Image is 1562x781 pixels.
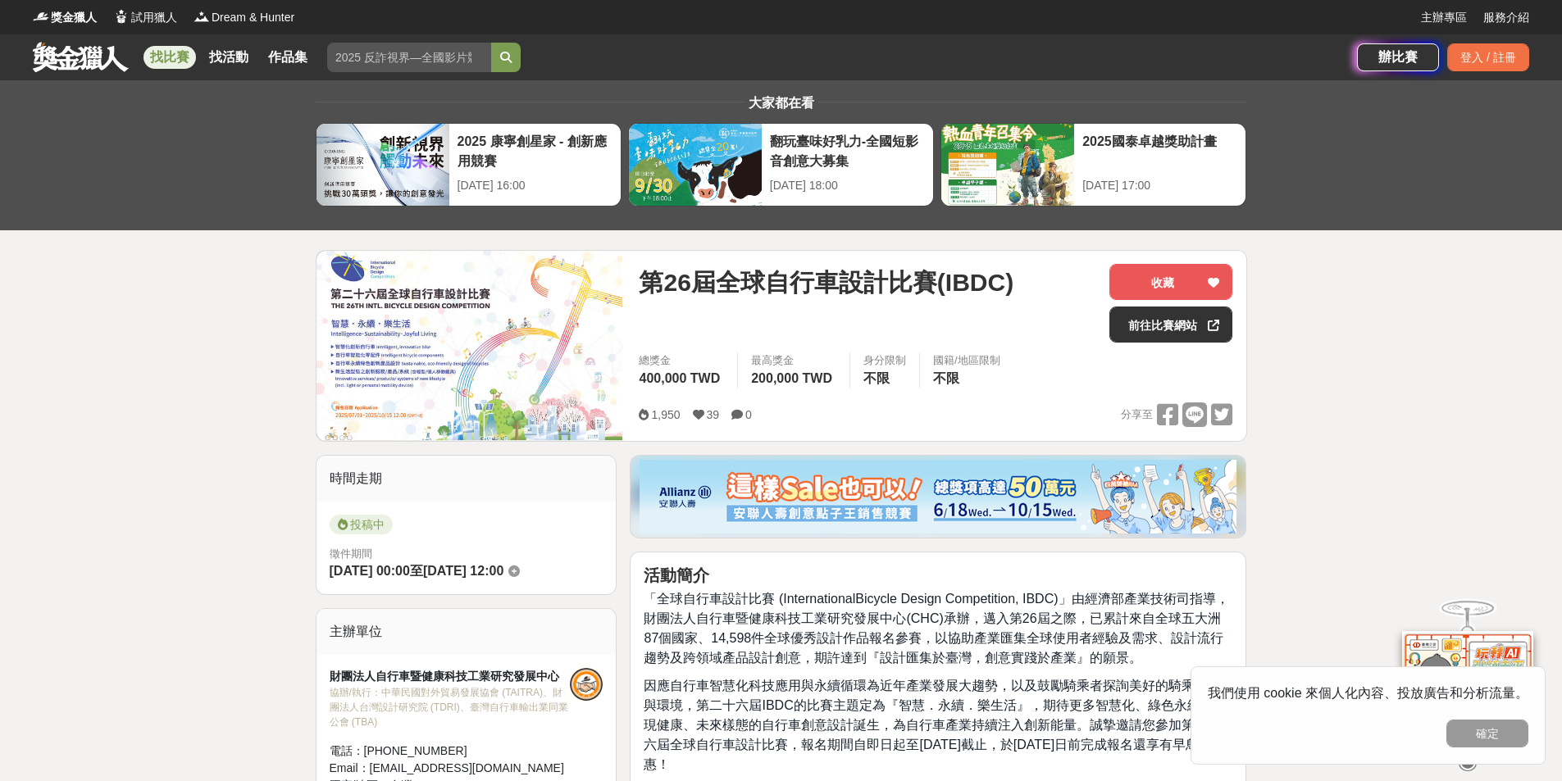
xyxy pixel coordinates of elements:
a: 服務介紹 [1483,9,1529,26]
button: 確定 [1446,720,1528,747]
span: 400,000 TWD [639,371,720,385]
a: 前往比賽網站 [1109,306,1232,343]
div: 國籍/地區限制 [933,352,1000,369]
img: d2146d9a-e6f6-4337-9592-8cefde37ba6b.png [1402,628,1533,737]
div: Email： [EMAIL_ADDRESS][DOMAIN_NAME] [330,760,571,777]
a: LogoDream & Hunter [194,9,294,26]
a: Logo試用獵人 [113,9,177,26]
span: 投稿中 [330,515,393,534]
span: [DATE] 12:00 [423,564,503,578]
a: 找比賽 [143,46,196,69]
span: 試用獵人 [131,9,177,26]
span: 徵件期間 [330,547,372,560]
input: 2025 反詐視界—全國影片競賽 [327,43,491,72]
a: 2025 康寧創星家 - 創新應用競賽[DATE] 16:00 [316,123,622,207]
div: [DATE] 18:00 [770,177,925,194]
span: 分享至 [1121,402,1153,427]
span: 我們使用 cookie 來個人化內容、投放廣告和分析流量。 [1208,686,1528,700]
span: 獎金獵人 [51,9,97,26]
span: 不限 [863,371,890,385]
div: 協辦/執行： 中華民國對外貿易發展協會 (TAITRA)、財團法人台灣設計研究院 (TDRI)、臺灣自行車輸出業同業公會 (TBA) [330,685,571,729]
span: 因應自行車智慧化科技應用與永續循環為近年產業發展大趨勢，以及鼓勵騎乘者探詢美好的騎乘體驗與環境，第二十六屆IBDC的比賽主題定為『智慧．永續．樂生活』，期待更多智慧化、綠色永續與展現健康、未來樣... [644,679,1226,771]
div: 電話： [PHONE_NUMBER] [330,742,571,760]
span: 1,950 [651,408,680,421]
span: 至 [410,564,423,578]
button: 收藏 [1109,264,1232,300]
div: [DATE] 17:00 [1082,177,1237,194]
div: 身分限制 [863,352,906,369]
span: 200,000 TWD [751,371,832,385]
span: 大家都在看 [745,96,818,110]
div: 登入 / 註冊 [1447,43,1529,71]
img: dcc59076-91c0-4acb-9c6b-a1d413182f46.png [640,460,1236,534]
img: Cover Image [316,251,623,440]
span: [DATE] 00:00 [330,564,410,578]
a: 找活動 [203,46,255,69]
span: Dream & Hunter [212,9,294,26]
a: 主辦專區 [1421,9,1467,26]
img: Logo [33,8,49,25]
div: 時間走期 [316,456,617,502]
img: Logo [194,8,210,25]
a: 2025國泰卓越獎助計畫[DATE] 17:00 [940,123,1246,207]
a: 辦比賽 [1357,43,1439,71]
div: 財團法人自行車暨健康科技工業研究發展中心 [330,668,571,685]
span: 第26屆全球自行車設計比賽(IBDC) [639,264,1013,301]
span: 最高獎金 [751,352,836,369]
img: Logo [113,8,130,25]
span: 0 [745,408,752,421]
span: 39 [707,408,720,421]
a: Logo獎金獵人 [33,9,97,26]
div: [DATE] 16:00 [458,177,613,194]
span: 不限 [933,371,959,385]
span: 「全球自行車設計比賽 (InternationalBicycle Design Competition, IBDC)」由經濟部產業技術司指導，財團法人自行車暨健康科技工業研究發展中心(CHC)承... [644,592,1228,665]
div: 2025 康寧創星家 - 創新應用競賽 [458,132,613,169]
div: 主辦單位 [316,609,617,655]
div: 2025國泰卓越獎助計畫 [1082,132,1237,169]
div: 翻玩臺味好乳力-全國短影音創意大募集 [770,132,925,169]
a: 翻玩臺味好乳力-全國短影音創意大募集[DATE] 18:00 [628,123,934,207]
span: 總獎金 [639,352,724,369]
a: 作品集 [262,46,314,69]
strong: 活動簡介 [644,566,709,584]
